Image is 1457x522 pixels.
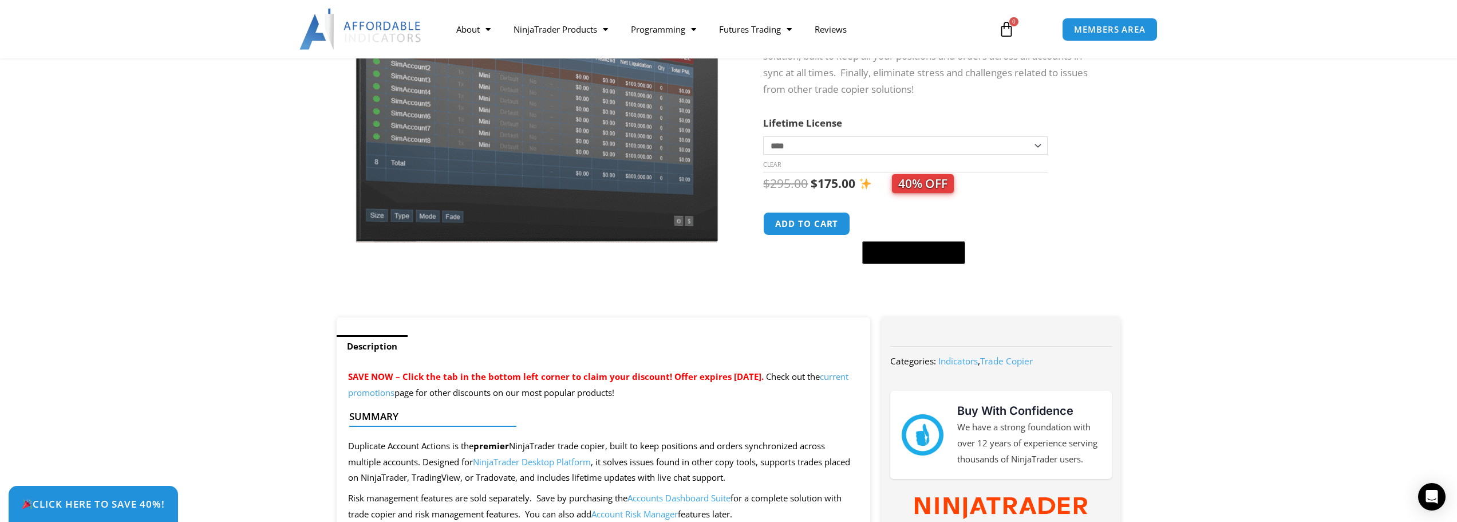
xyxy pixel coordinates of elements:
[860,210,963,238] iframe: Secure express checkout frame
[803,16,858,42] a: Reviews
[22,499,165,509] span: Click Here to save 40%!
[763,271,1097,281] iframe: PayPal Message 1
[1009,17,1018,26] span: 0
[980,355,1033,367] a: Trade Copier
[348,440,850,484] span: Duplicate Account Actions is the NinjaTrader trade copier, built to keep positions and orders syn...
[981,13,1032,46] a: 0
[299,9,423,50] img: LogoAI | Affordable Indicators – NinjaTrader
[473,440,509,452] strong: premier
[445,16,985,42] nav: Menu
[763,175,770,191] span: $
[763,160,781,168] a: Clear options
[892,174,954,193] span: 40% OFF
[763,212,850,236] button: Add to cart
[337,335,408,358] a: Description
[763,116,842,129] label: Lifetime License
[9,486,178,522] a: 🎉Click Here to save 40%!
[619,16,708,42] a: Programming
[957,419,1100,468] p: We have a strong foundation with over 12 years of experience serving thousands of NinjaTrader users.
[1418,483,1446,511] div: Open Intercom Messenger
[1074,25,1146,34] span: MEMBERS AREA
[348,371,764,382] span: SAVE NOW – Click the tab in the bottom left corner to claim your discount! Offer expires [DATE].
[763,175,808,191] bdi: 295.00
[348,369,859,401] p: Check out the page for other discounts on our most popular products!
[763,32,1097,98] p: Duplicate Account Actions is the premiere NinjaTrader trade copier solution, built to keep all yo...
[938,355,978,367] a: Indicators
[445,16,502,42] a: About
[957,402,1100,419] h3: Buy With Confidence
[811,175,818,191] span: $
[890,355,936,367] span: Categories:
[1062,18,1158,41] a: MEMBERS AREA
[22,499,32,509] img: 🎉
[349,411,849,422] h4: Summary
[862,241,965,264] button: Buy with GPay
[938,355,1033,367] span: ,
[902,414,943,456] img: mark thumbs good 43913 | Affordable Indicators – NinjaTrader
[811,175,855,191] bdi: 175.00
[502,16,619,42] a: NinjaTrader Products
[859,178,871,190] img: ✨
[708,16,803,42] a: Futures Trading
[473,456,591,468] a: NinjaTrader Desktop Platform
